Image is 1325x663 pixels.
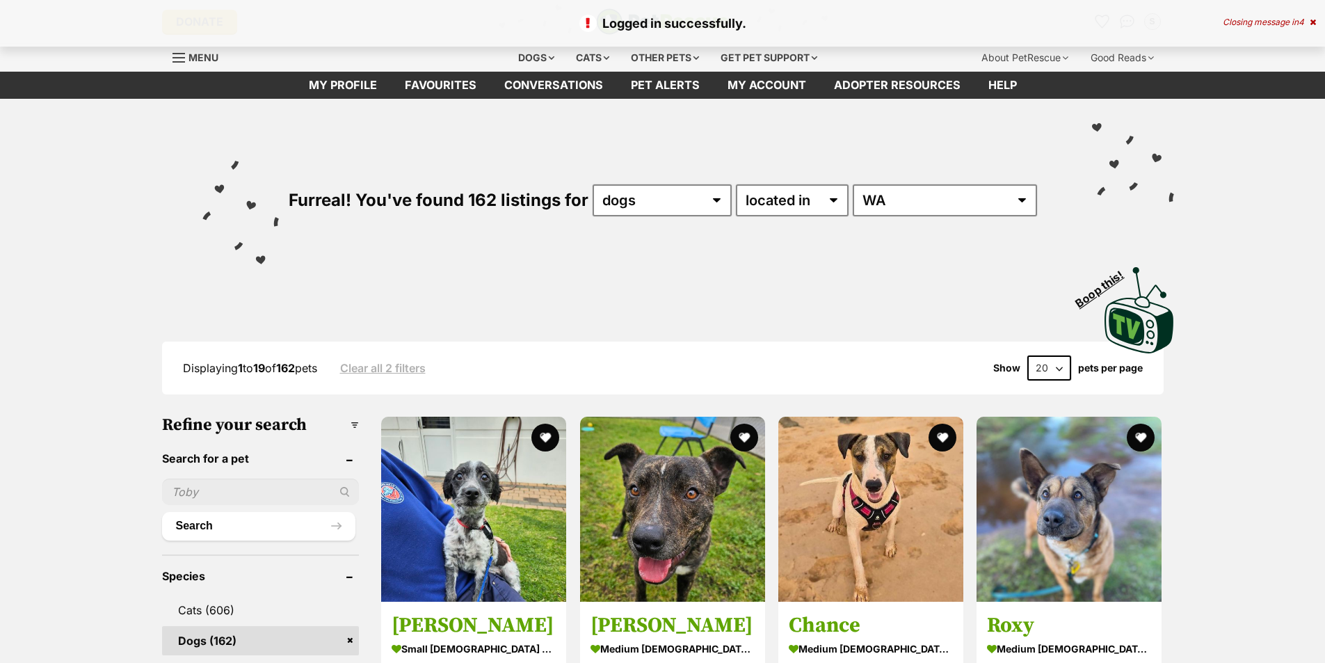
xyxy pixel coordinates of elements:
strong: 19 [253,361,265,375]
button: favourite [1127,424,1155,452]
img: Arlo - Mixed Dog [580,417,765,602]
strong: 162 [276,361,295,375]
input: Toby [162,479,360,505]
img: PetRescue TV logo [1105,267,1174,353]
a: Favourites [391,72,490,99]
div: Cats [566,44,619,72]
a: Help [974,72,1031,99]
label: pets per page [1078,362,1143,374]
div: Other pets [621,44,709,72]
a: Adopter resources [820,72,974,99]
div: Dogs [508,44,564,72]
button: favourite [929,424,956,452]
img: Chance - Staffordshire Bull Terrier x Mixed breed Dog [778,417,963,602]
p: Logged in successfully. [14,14,1311,33]
h3: [PERSON_NAME] [392,612,556,639]
img: Roxy - Shar Pei Dog [977,417,1162,602]
header: Species [162,570,360,582]
button: Search [162,512,356,540]
h3: Refine your search [162,415,360,435]
a: Dogs (162) [162,626,360,655]
h3: [PERSON_NAME] [591,612,755,639]
a: Pet alerts [617,72,714,99]
h3: Roxy [987,612,1151,639]
div: About PetRescue [972,44,1078,72]
button: favourite [532,424,560,452]
strong: 1 [238,361,243,375]
span: Furreal! You've found 162 listings for [289,190,588,210]
strong: medium [DEMOGRAPHIC_DATA] Dog [987,639,1151,659]
a: Clear all 2 filters [340,362,426,374]
span: Boop this! [1073,259,1137,310]
a: Cats (606) [162,596,360,625]
a: Boop this! [1105,255,1174,356]
strong: small [DEMOGRAPHIC_DATA] Dog [392,639,556,659]
span: Show [993,362,1020,374]
span: Menu [188,51,218,63]
header: Search for a pet [162,452,360,465]
strong: medium [DEMOGRAPHIC_DATA] Dog [789,639,953,659]
a: conversations [490,72,617,99]
div: Get pet support [711,44,827,72]
img: Patricia - Maltese Dog [381,417,566,602]
a: My account [714,72,820,99]
span: Displaying to of pets [183,361,317,375]
div: Good Reads [1081,44,1164,72]
span: 4 [1299,17,1304,27]
div: Closing message in [1223,17,1316,27]
strong: medium [DEMOGRAPHIC_DATA] Dog [591,639,755,659]
a: My profile [295,72,391,99]
button: favourite [730,424,758,452]
a: Menu [172,44,228,69]
h3: Chance [789,612,953,639]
